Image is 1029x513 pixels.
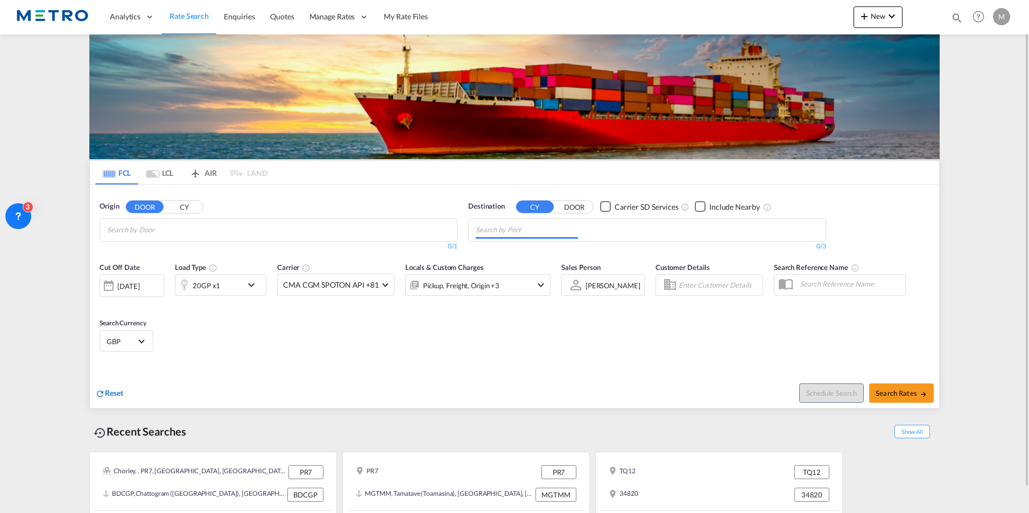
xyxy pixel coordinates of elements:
div: [DATE] [100,274,164,297]
div: M [993,8,1010,25]
div: Chorley, , PR7, United Kingdom, GB & Ireland, Europe [103,465,286,479]
button: Note: By default Schedule search will only considerorigin ports, destination ports and cut off da... [799,383,864,403]
md-icon: icon-airplane [189,167,202,175]
img: LCL+%26+FCL+BACKGROUND.png [89,34,940,159]
md-chips-wrap: Chips container with autocompletion. Enter the text area, type text to search, and then use the u... [474,219,582,239]
md-chips-wrap: Chips container with autocompletion. Enter the text area, type text to search, and then use the u... [105,219,214,239]
div: [DATE] [117,281,139,291]
div: icon-magnify [951,12,963,28]
span: Quotes [270,12,294,21]
input: Chips input. [476,222,578,239]
md-icon: icon-chevron-down [245,279,263,291]
md-icon: Unchecked: Ignores neighbouring ports when fetching rates.Checked : Includes neighbouring ports w... [763,203,772,211]
div: Help [969,8,993,27]
span: Destination [468,201,505,212]
md-icon: icon-chevron-down [534,279,547,291]
span: Sales Person [561,263,601,272]
div: Include Nearby [709,202,760,212]
div: PR7 [541,465,576,479]
md-icon: icon-arrow-right [920,390,927,398]
div: icon-refreshReset [95,388,123,400]
md-icon: The selected Trucker/Carrierwill be displayed in the rate results If the rates are from another f... [302,263,311,272]
md-icon: icon-plus 400-fg [858,10,871,23]
md-icon: Unchecked: Search for CY (Container Yard) services for all selected carriers.Checked : Search for... [681,203,689,211]
span: Reset [105,388,123,397]
div: Pickup Freight Origin Origin Custom Destination Factory Stuffingicon-chevron-down [405,274,551,296]
div: 0/3 [468,242,826,251]
div: 34820 [609,488,638,502]
span: Load Type [175,263,217,272]
div: Carrier SD Services [615,202,679,212]
md-icon: icon-magnify [951,12,963,24]
div: [PERSON_NAME] [586,281,640,290]
span: Search Reference Name [774,263,859,272]
div: TQ12 [794,465,829,479]
button: Search Ratesicon-arrow-right [869,383,934,403]
span: Carrier [277,263,311,272]
md-datepicker: Select [100,296,108,310]
div: MGTMM, Tamatave (Toamasina), Madagascar, Eastern Africa, Africa [356,488,533,502]
md-icon: icon-backup-restore [94,426,107,439]
md-icon: icon-refresh [95,389,105,398]
button: CY [165,201,203,213]
span: New [858,12,898,20]
span: Analytics [110,11,140,22]
span: Manage Rates [309,11,355,22]
input: Chips input. [107,222,209,239]
md-icon: icon-chevron-down [885,10,898,23]
span: Search Rates [876,389,927,397]
div: OriginDOOR CY Chips container with autocompletion. Enter the text area, type text to search, and ... [90,185,939,408]
div: PR7 [356,465,378,479]
div: BDCGP, Chattogram (Chittagong), Bangladesh, Indian Subcontinent, Asia Pacific [103,488,285,502]
div: 0/1 [100,242,457,251]
md-tab-item: LCL [138,161,181,184]
div: BDCGP [287,488,323,502]
span: My Rate Files [384,12,428,21]
md-checkbox: Checkbox No Ink [695,201,760,212]
div: Recent Searches [89,419,191,444]
div: MGTMM [535,488,576,502]
div: PR7 [288,465,323,479]
span: Show All [894,425,930,438]
md-tab-item: FCL [95,161,138,184]
span: Origin [100,201,119,212]
div: 34820 [794,488,829,502]
div: 20GP x1 [193,278,220,293]
span: Cut Off Date [100,263,140,272]
md-icon: icon-information-outline [209,263,217,272]
button: DOOR [126,201,164,213]
md-select: Sales Person: Marcel Thomas [584,277,642,293]
md-select: Select Currency: £ GBPUnited Kingdom Pound [105,333,147,349]
input: Search Reference Name [794,276,905,292]
input: Enter Customer Details [679,277,759,293]
span: Enquiries [224,12,255,21]
md-pagination-wrapper: Use the left and right arrow keys to navigate between tabs [95,161,267,184]
button: DOOR [555,201,593,213]
span: GBP [107,337,137,346]
md-icon: Your search will be saved by the below given name [851,263,859,272]
span: Help [969,8,988,26]
div: 20GP x1icon-chevron-down [175,274,266,296]
span: Search Currency [100,319,146,327]
md-checkbox: Checkbox No Ink [600,201,679,212]
button: icon-plus 400-fgNewicon-chevron-down [854,6,903,28]
button: CY [516,201,554,213]
img: 25181f208a6c11efa6aa1bf80d4cef53.png [16,5,89,29]
md-tab-item: AIR [181,161,224,184]
span: Locals & Custom Charges [405,263,484,272]
span: CMA CGM SPOTON API +81 [283,280,379,290]
span: Rate Search [170,11,209,20]
div: TQ12 [609,465,636,479]
span: Customer Details [656,263,710,272]
div: Pickup Freight Origin Origin Custom Destination Factory Stuffing [423,278,499,293]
